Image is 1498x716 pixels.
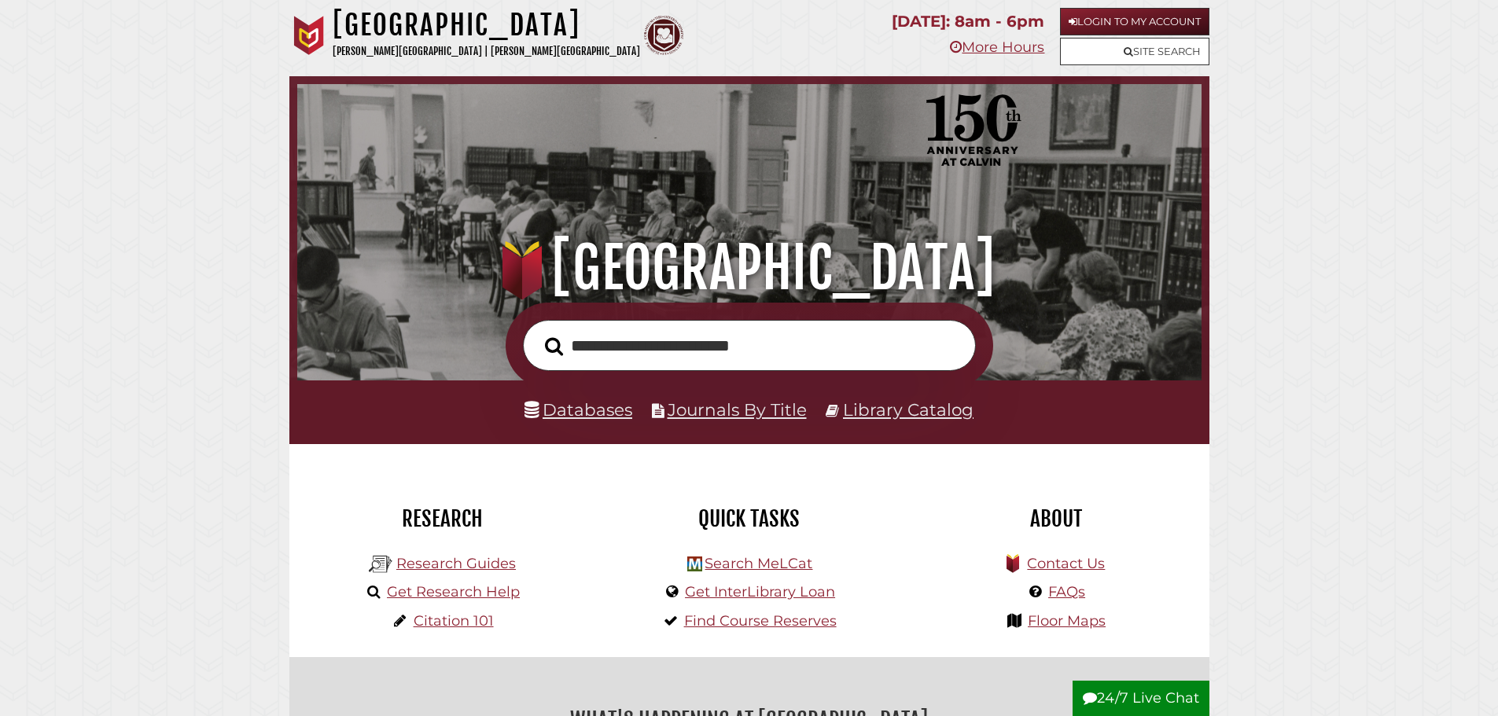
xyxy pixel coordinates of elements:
[892,8,1044,35] p: [DATE]: 8am - 6pm
[644,16,683,55] img: Calvin Theological Seminary
[387,583,520,600] a: Get Research Help
[687,556,702,571] img: Hekman Library Logo
[545,336,563,356] i: Search
[843,399,974,420] a: Library Catalog
[1028,612,1106,630] a: Floor Maps
[668,399,807,420] a: Journals By Title
[1060,38,1209,65] a: Site Search
[289,16,329,55] img: Calvin University
[396,555,516,572] a: Research Guides
[414,612,494,630] a: Citation 101
[369,553,392,576] img: Hekman Library Logo
[1060,8,1209,35] a: Login to My Account
[608,505,891,532] h2: Quick Tasks
[333,8,640,42] h1: [GEOGRAPHIC_DATA]
[537,332,571,361] button: Search
[319,233,1179,303] h1: [GEOGRAPHIC_DATA]
[705,555,812,572] a: Search MeLCat
[524,399,632,420] a: Databases
[301,505,584,532] h2: Research
[684,612,837,630] a: Find Course Reserves
[333,42,640,61] p: [PERSON_NAME][GEOGRAPHIC_DATA] | [PERSON_NAME][GEOGRAPHIC_DATA]
[685,583,835,600] a: Get InterLibrary Loan
[915,505,1198,532] h2: About
[1048,583,1085,600] a: FAQs
[950,39,1044,56] a: More Hours
[1027,555,1105,572] a: Contact Us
